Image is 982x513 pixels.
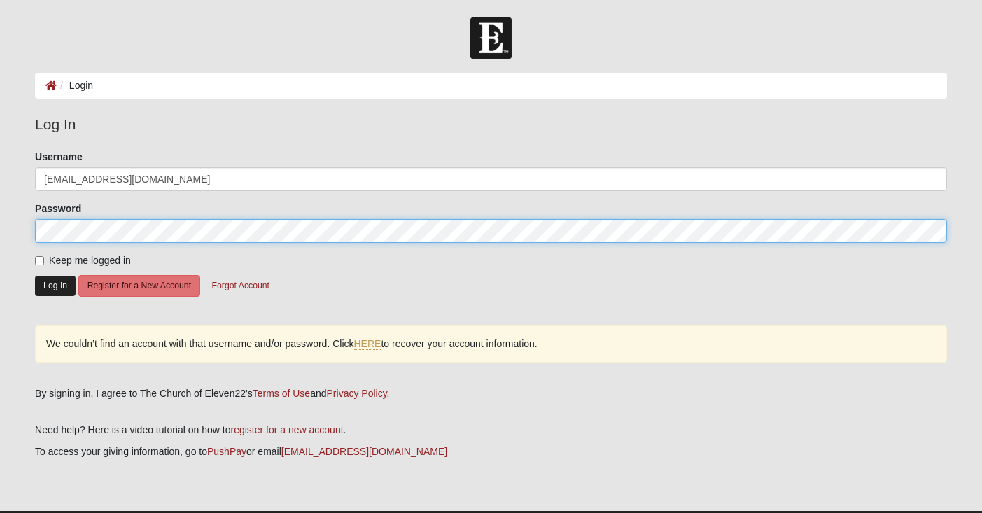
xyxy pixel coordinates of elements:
[57,78,93,93] li: Login
[203,275,279,297] button: Forgot Account
[35,256,44,265] input: Keep me logged in
[35,202,81,216] label: Password
[35,423,947,437] p: Need help? Here is a video tutorial on how to .
[354,338,381,350] a: HERE
[35,325,947,363] div: We couldn’t find an account with that username and/or password. Click to recover your account inf...
[281,446,447,457] a: [EMAIL_ADDRESS][DOMAIN_NAME]
[327,388,387,399] a: Privacy Policy
[35,113,947,136] legend: Log In
[35,150,83,164] label: Username
[253,388,310,399] a: Terms of Use
[207,446,246,457] a: PushPay
[35,444,947,459] p: To access your giving information, go to or email
[230,424,343,435] a: register for a new account
[35,386,947,401] div: By signing in, I agree to The Church of Eleven22's and .
[49,255,131,266] span: Keep me logged in
[78,275,200,297] button: Register for a New Account
[470,17,512,59] img: Church of Eleven22 Logo
[35,276,76,296] button: Log In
